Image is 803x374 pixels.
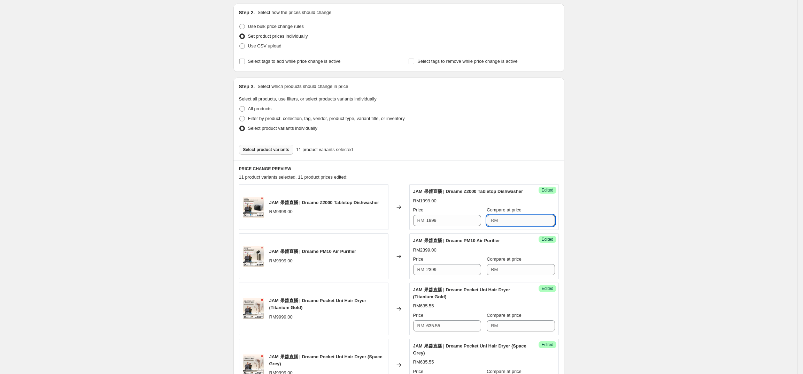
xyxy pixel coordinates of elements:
span: Compare at price [487,369,522,374]
div: RM9999.00 [269,208,293,215]
span: Edited [541,342,553,347]
span: All products [248,106,272,111]
span: Edited [541,286,553,291]
span: RM [491,218,498,223]
span: Select product variants [243,147,289,152]
span: Compare at price [487,256,522,262]
div: RM1999.00 [413,197,437,204]
span: Price [413,207,424,212]
p: Select how the prices should change [257,9,331,16]
h2: Step 3. [239,83,255,90]
span: Use CSV upload [248,43,281,48]
span: JAM 果醬直播 | Dreame PM10 Air Purifier [269,249,356,254]
h6: PRICE CHANGE PREVIEW [239,166,559,172]
span: Set product prices individually [248,33,308,39]
img: THUMBNAIL-08_80x.jpg [243,197,264,218]
div: RM2399.00 [413,247,437,254]
span: RM [491,323,498,328]
img: THUMBNAIL-07_80x.jpg [243,246,264,267]
div: RM9999.00 [269,257,293,264]
div: RM9999.00 [269,314,293,321]
button: Select product variants [239,145,294,155]
span: Select product variants individually [248,126,317,131]
span: 11 product variants selected. 11 product prices edited: [239,174,348,180]
span: JAM 果醬直播 | Dreame PM10 Air Purifier [413,238,500,243]
span: 11 product variants selected [296,146,353,153]
span: Select tags to remove while price change is active [417,59,518,64]
span: JAM 果醬直播 | Dreame Pocket Uni Hair Dryer (Space Grey) [413,343,526,356]
span: JAM 果醬直播 | Dreame Pocket Uni Hair Dryer (Titanium Gold) [413,287,510,299]
span: Price [413,313,424,318]
img: THUMBNAIL-01_b9069bd1-c5c5-434f-8f8e-5c56d2f4d39f_80x.jpg [243,298,264,319]
span: RM [491,267,498,272]
span: Edited [541,187,553,193]
h2: Step 2. [239,9,255,16]
div: RM635.55 [413,302,434,309]
span: RM [417,323,424,328]
span: Compare at price [487,207,522,212]
span: Use bulk price change rules [248,24,304,29]
span: Edited [541,237,553,242]
span: JAM 果醬直播 | Dreame Z2000 Tabletop Dishwasher [269,200,379,205]
span: Select all products, use filters, or select products variants individually [239,96,377,102]
span: Price [413,369,424,374]
span: Select tags to add while price change is active [248,59,341,64]
div: RM635.55 [413,359,434,366]
span: JAM 果醬直播 | Dreame Pocket Uni Hair Dryer (Space Grey) [269,354,383,366]
span: JAM 果醬直播 | Dreame Z2000 Tabletop Dishwasher [413,189,523,194]
span: RM [417,218,424,223]
span: Compare at price [487,313,522,318]
p: Select which products should change in price [257,83,348,90]
span: Price [413,256,424,262]
span: JAM 果醬直播 | Dreame Pocket Uni Hair Dryer (Titanium Gold) [269,298,366,310]
span: RM [417,267,424,272]
span: Filter by product, collection, tag, vendor, product type, variant title, or inventory [248,116,405,121]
